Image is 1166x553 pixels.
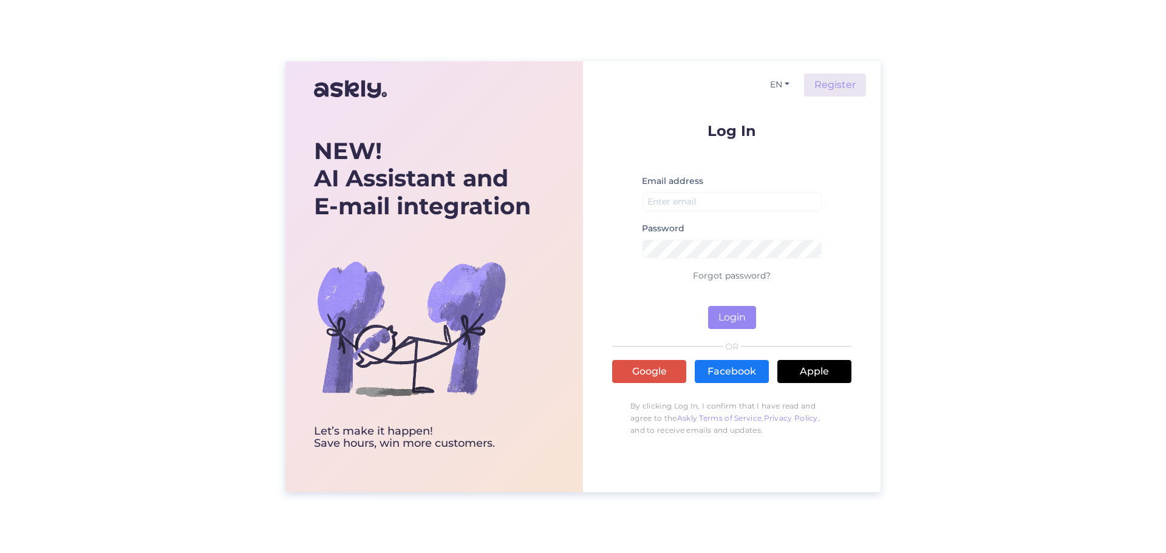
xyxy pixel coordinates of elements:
img: Askly [314,75,387,104]
a: Askly Terms of Service [677,413,762,422]
a: Facebook [695,360,769,383]
button: Login [708,306,756,329]
p: By clicking Log In, I confirm that I have read and agree to the , , and to receive emails and upd... [612,394,851,443]
a: Privacy Policy [764,413,818,422]
input: Enter email [642,192,822,211]
label: Email address [642,175,703,188]
div: Let’s make it happen! Save hours, win more customers. [314,426,531,450]
label: Password [642,222,684,235]
button: EN [765,76,794,93]
div: AI Assistant and E-mail integration [314,137,531,220]
a: Google [612,360,686,383]
img: bg-askly [314,231,508,426]
p: Log In [612,123,851,138]
a: Apple [777,360,851,383]
b: NEW! [314,137,382,165]
a: Register [804,73,866,97]
span: OR [723,342,741,351]
a: Forgot password? [693,270,771,281]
